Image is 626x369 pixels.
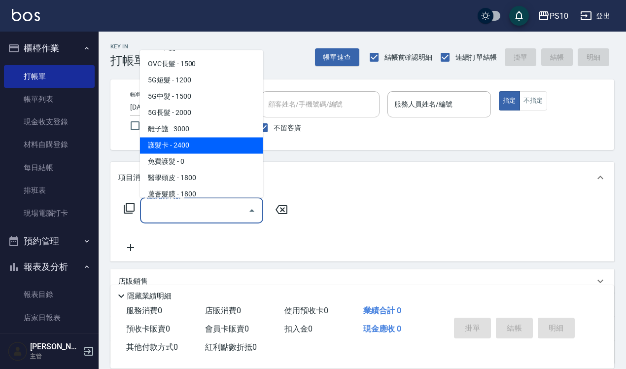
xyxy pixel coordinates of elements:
a: 店家日報表 [4,306,95,329]
p: 主管 [30,352,80,361]
span: 5G長髮 - 2000 [140,105,263,121]
span: 其他付款方式 0 [126,342,178,352]
span: 離子護 - 3000 [140,121,263,137]
a: 材料自購登錄 [4,133,95,156]
span: 現金應收 0 [363,324,401,333]
p: 項目消費 [118,173,148,183]
img: Person [8,341,28,361]
span: 醫學頭皮 - 1800 [140,170,263,186]
h3: 打帳單 [110,54,146,68]
h2: Key In [110,43,146,50]
span: 免費護髮 - 0 [140,153,263,170]
div: 店販銷售 [110,269,614,293]
span: 扣入金 0 [284,324,313,333]
span: 預收卡販賣 0 [126,324,170,333]
p: 店販銷售 [118,276,148,287]
a: 排班表 [4,179,95,202]
p: 隱藏業績明細 [127,291,172,301]
span: 業績合計 0 [363,306,401,315]
span: 使用預收卡 0 [284,306,328,315]
button: 櫃檯作業 [4,36,95,61]
button: 登出 [576,7,614,25]
button: PS10 [534,6,572,26]
a: 打帳單 [4,65,95,88]
span: 5G中髮 - 1500 [140,88,263,105]
span: 店販消費 0 [205,306,241,315]
a: 帳單列表 [4,88,95,111]
div: 項目消費 [110,162,614,193]
span: 紅利點數折抵 0 [205,342,257,352]
span: 會員卡販賣 0 [205,324,249,333]
span: 不留客資 [274,123,301,133]
span: 5G短髮 - 1200 [140,72,263,88]
span: 服務消費 0 [126,306,162,315]
a: 現金收支登錄 [4,111,95,133]
button: 指定 [499,91,520,111]
span: 連續打單結帳 [455,52,497,63]
button: Close [244,203,260,219]
button: 預約管理 [4,228,95,254]
span: 結帳前確認明細 [384,52,433,63]
label: 帳單日期 [130,91,151,98]
button: 不指定 [520,91,547,111]
span: 蘆薈髮膜 - 1800 [140,186,263,202]
img: Logo [12,9,40,21]
a: 現場電腦打卡 [4,202,95,224]
span: OVC長髮 - 1500 [140,56,263,72]
span: 護髮卡 - 2400 [140,137,263,153]
input: YYYY/MM/DD hh:mm [130,99,212,115]
h5: [PERSON_NAME] [30,342,80,352]
button: 帳單速查 [315,48,359,67]
button: 報表及分析 [4,254,95,280]
a: 每日結帳 [4,156,95,179]
a: 互助日報表 [4,329,95,352]
button: save [509,6,529,26]
a: 報表目錄 [4,283,95,306]
div: PS10 [550,10,568,22]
